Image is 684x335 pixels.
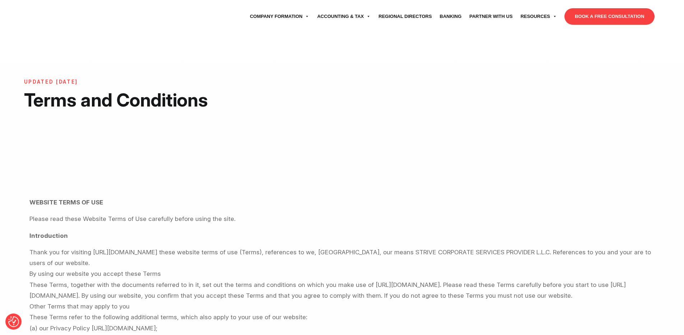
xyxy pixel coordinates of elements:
p: Please read these Website Terms of Use carefully before using the site. [29,213,655,224]
img: svg+xml;nitro-empty-id=MTU2OjExNQ==-1;base64,PHN2ZyB2aWV3Qm94PSIwIDAgNzU4IDI1MSIgd2lkdGg9Ijc1OCIg... [29,8,83,25]
a: Regional Directors [374,6,436,27]
strong: Introduction [29,232,68,239]
a: Company Formation [246,6,313,27]
button: Consent Preferences [8,316,19,327]
strong: WEBSITE TERMS OF USE [29,199,103,206]
a: Partner with Us [465,6,516,27]
h6: UPDATED [DATE] [24,79,298,85]
a: Accounting & Tax [313,6,374,27]
a: BOOK A FREE CONSULTATION [564,8,655,25]
img: Revisit consent button [8,316,19,327]
a: Resources [517,6,561,27]
a: Banking [436,6,466,27]
h1: Terms and Conditions [24,89,298,111]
